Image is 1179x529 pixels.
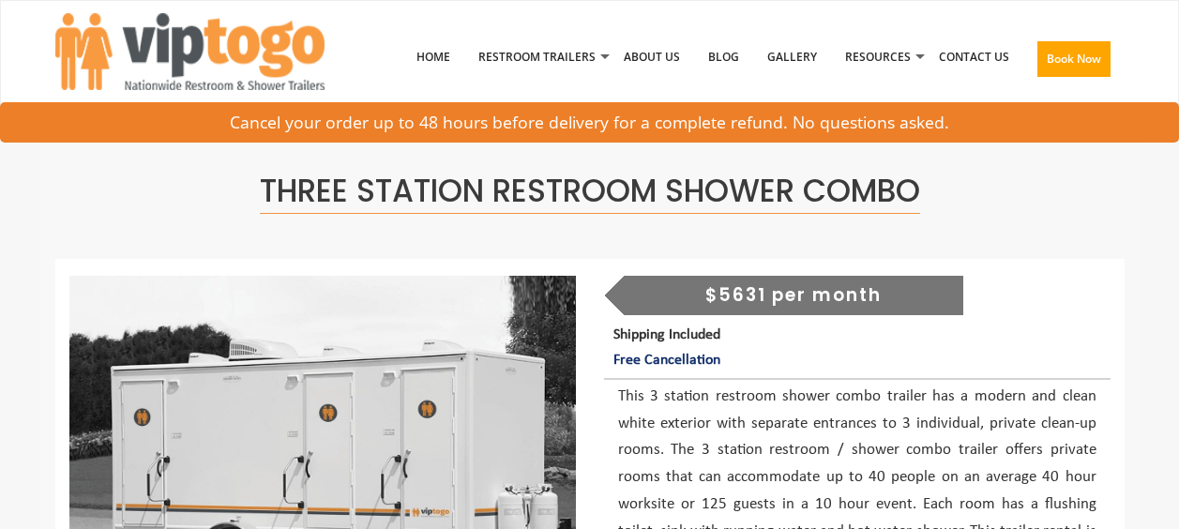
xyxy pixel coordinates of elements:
[694,8,753,106] a: Blog
[464,8,610,106] a: Restroom Trailers
[925,8,1023,106] a: Contact Us
[624,276,963,315] div: $5631 per month
[613,353,720,368] span: Free Cancellation
[613,323,1110,373] p: Shipping Included
[753,8,831,106] a: Gallery
[55,13,325,90] img: VIPTOGO
[1037,41,1111,77] button: Book Now
[610,8,694,106] a: About Us
[260,169,920,214] span: Three Station Restroom Shower Combo
[402,8,464,106] a: Home
[831,8,925,106] a: Resources
[1023,8,1125,117] a: Book Now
